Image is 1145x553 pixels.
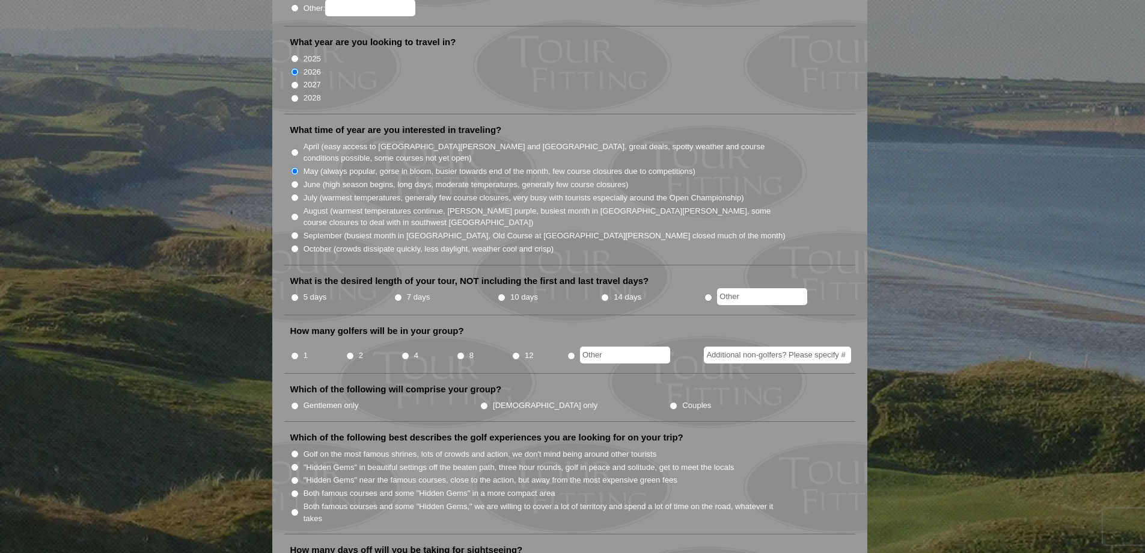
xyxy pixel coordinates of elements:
[469,350,474,362] label: 8
[304,205,787,229] label: August (warmest temperatures continue, [PERSON_NAME] purple, busiest month in [GEOGRAPHIC_DATA][P...
[304,291,327,303] label: 5 days
[290,36,456,48] label: What year are you looking to travel in?
[717,288,807,305] input: Other
[304,400,359,412] label: Gentlemen only
[493,400,597,412] label: [DEMOGRAPHIC_DATA] only
[304,179,629,191] label: June (high season begins, long days, moderate temperatures, generally few course closures)
[304,501,787,524] label: Both famous courses and some "Hidden Gems," we are willing to cover a lot of territory and spend ...
[290,275,649,287] label: What is the desired length of your tour, NOT including the first and last travel days?
[304,53,321,65] label: 2025
[580,347,670,363] input: Other
[614,291,641,303] label: 14 days
[525,350,534,362] label: 12
[359,350,363,362] label: 2
[290,124,502,136] label: What time of year are you interested in traveling?
[304,79,321,91] label: 2027
[704,347,851,363] input: Additional non-golfers? Please specify #
[304,141,787,164] label: April (easy access to [GEOGRAPHIC_DATA][PERSON_NAME] and [GEOGRAPHIC_DATA], great deals, spotty w...
[290,383,502,395] label: Which of the following will comprise your group?
[510,291,538,303] label: 10 days
[304,243,554,255] label: October (crowds dissipate quickly, less daylight, weather cool and crisp)
[304,350,308,362] label: 1
[414,350,418,362] label: 4
[682,400,711,412] label: Couples
[304,487,555,499] label: Both famous courses and some "Hidden Gems" in a more compact area
[304,448,657,460] label: Golf on the most famous shrines, lots of crowds and action, we don't mind being around other tour...
[304,92,321,104] label: 2028
[290,325,464,337] label: How many golfers will be in your group?
[304,192,744,204] label: July (warmest temperatures, generally few course closures, very busy with tourists especially aro...
[304,230,786,242] label: September (busiest month in [GEOGRAPHIC_DATA], Old Course at [GEOGRAPHIC_DATA][PERSON_NAME] close...
[290,431,683,443] label: Which of the following best describes the golf experiences you are looking for on your trip?
[304,165,695,178] label: May (always popular, gorse in bloom, busier towards end of the month, few course closures due to ...
[304,462,734,474] label: "Hidden Gems" in beautiful settings off the beaten path, three hour rounds, golf in peace and sol...
[304,66,321,78] label: 2026
[407,291,430,303] label: 7 days
[304,474,677,486] label: "Hidden Gems" near the famous courses, close to the action, but away from the most expensive gree...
